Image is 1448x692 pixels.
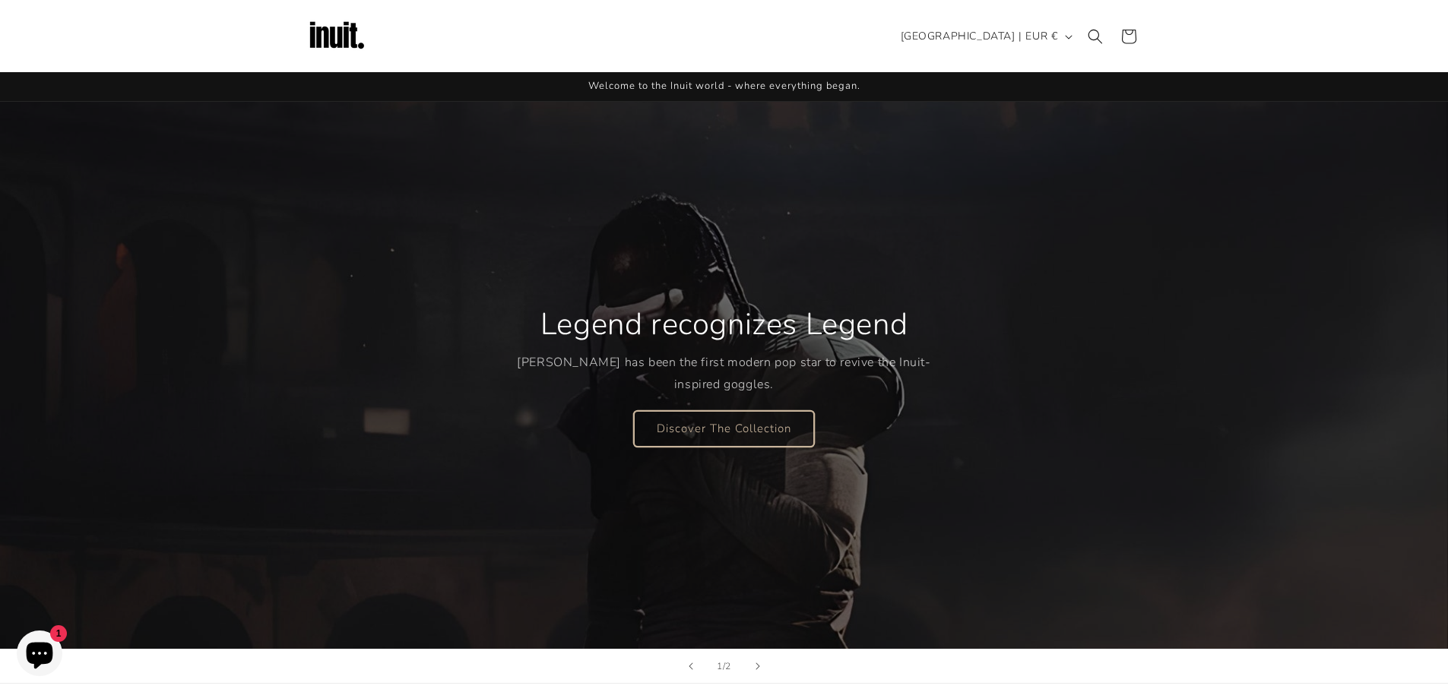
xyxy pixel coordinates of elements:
[306,72,1142,101] div: Announcement
[674,649,708,683] button: Previous slide
[517,352,931,396] p: [PERSON_NAME] has been the first modern pop star to revive the Inuit-inspired goggles.
[306,6,367,67] img: Inuit Logo
[12,630,67,680] inbox-online-store-chat: Shopify online store chat
[540,305,908,344] h2: Legend recognizes Legend
[741,649,775,683] button: Next slide
[725,659,731,674] span: 2
[1079,20,1112,53] summary: Search
[717,659,723,674] span: 1
[634,410,814,446] a: Discover The Collection
[892,22,1079,51] button: [GEOGRAPHIC_DATA] | EUR €
[901,28,1058,44] span: [GEOGRAPHIC_DATA] | EUR €
[588,79,860,93] span: Welcome to the Inuit world - where everything began.
[723,659,726,674] span: /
